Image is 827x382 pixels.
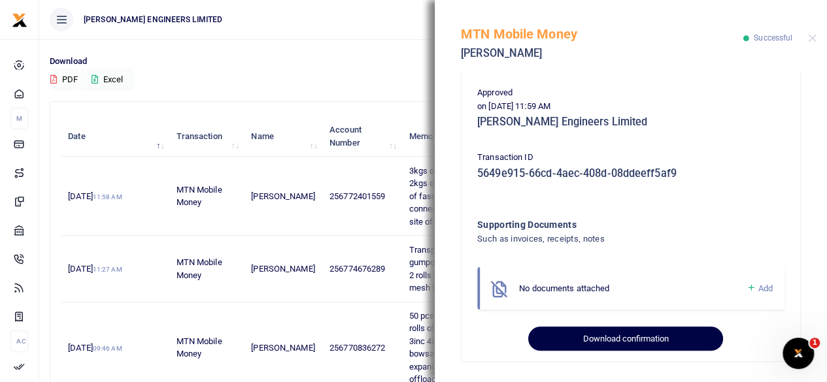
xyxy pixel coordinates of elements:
[477,116,785,129] h5: [PERSON_NAME] Engineers Limited
[61,116,169,157] th: Date: activate to sort column descending
[12,12,27,28] img: logo-small
[80,69,134,91] button: Excel
[809,338,820,348] span: 1
[461,26,743,42] h5: MTN Mobile Money
[169,116,244,157] th: Transaction: activate to sort column ascending
[50,69,78,91] button: PDF
[251,264,314,274] span: [PERSON_NAME]
[251,343,314,353] span: [PERSON_NAME]
[477,217,732,232] h4: Supporting Documents
[68,343,122,353] span: [DATE]
[244,116,322,157] th: Name: activate to sort column ascending
[409,166,513,227] span: 3kgs of sealing nails and 2kgs of 4inc nails and 8pcs of fascia board corner connectors and trans...
[93,193,122,200] small: 11:58 AM
[477,100,785,114] p: on [DATE] 11:59 AM
[93,266,122,273] small: 11:27 AM
[177,185,222,208] span: MTN Mobile Money
[519,283,609,293] span: No documents attached
[808,34,817,42] button: Close
[754,33,792,42] span: Successful
[68,264,122,274] span: [DATE]
[461,47,743,60] h5: [PERSON_NAME]
[12,14,27,24] a: logo-small logo-large logo-large
[477,86,785,100] p: Approved
[477,167,785,180] h5: 5649e915-66cd-4aec-408d-08ddeeff5af9
[322,116,401,157] th: Account Number: activate to sort column ascending
[758,283,773,293] span: Add
[68,191,122,201] span: [DATE]
[93,345,122,352] small: 09:46 AM
[528,326,722,351] button: Download confirmation
[401,116,525,157] th: Memo: activate to sort column ascending
[329,343,385,353] span: 256770836272
[783,338,814,369] iframe: Intercom live chat
[329,264,385,274] span: 256774676289
[477,151,785,165] p: Transaction ID
[477,232,732,246] h4: Such as invoices, receipts, notes
[409,245,513,293] span: Transport of 50 pcs of gumpoles 5rolls of DPC and 2 rolls of expanded wire mesh to site
[50,55,817,69] p: Download
[746,281,773,296] a: Add
[329,191,385,201] span: 256772401559
[177,257,222,280] span: MTN Mobile Money
[177,336,222,359] span: MTN Mobile Money
[10,108,28,129] li: M
[251,191,314,201] span: [PERSON_NAME]
[10,330,28,352] li: Ac
[78,14,228,25] span: [PERSON_NAME] ENGINEERS LIMITED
